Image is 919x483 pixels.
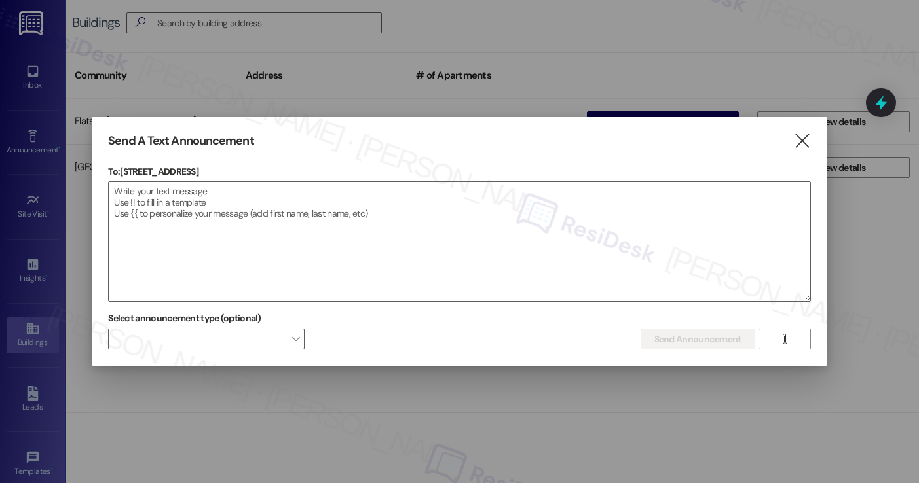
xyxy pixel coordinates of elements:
[108,165,810,178] p: To: [STREET_ADDRESS]
[793,134,811,148] i: 
[108,308,261,329] label: Select announcement type (optional)
[108,134,253,149] h3: Send A Text Announcement
[641,329,755,349] button: Send Announcement
[779,334,789,344] i: 
[654,332,741,346] span: Send Announcement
